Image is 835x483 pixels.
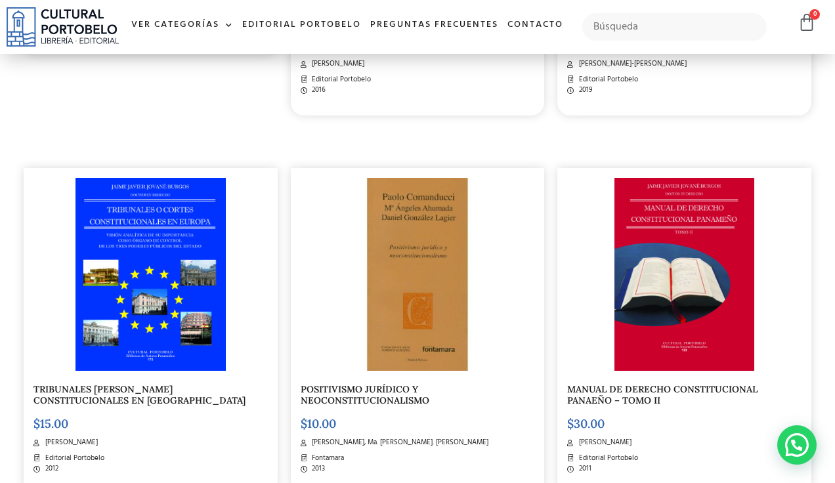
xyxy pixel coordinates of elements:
bdi: 10.00 [301,416,336,431]
span: Fontamara [309,453,344,464]
div: Contactar por WhatsApp [777,425,817,465]
span: 2013 [309,463,325,474]
span: $ [33,416,40,431]
img: BA-175-JOVANE-TRIBUNALES-01 [75,178,226,371]
span: Editorial Portobelo [576,74,638,85]
span: [PERSON_NAME] [42,437,98,448]
img: positivismo-juridico-y-neoconstitucionalismo-1.jpg [338,178,496,371]
span: 2012 [42,463,58,474]
span: $ [567,416,574,431]
img: ba-153-jovane.constitucional ultimo-01 [614,178,754,371]
a: Preguntas frecuentes [366,11,503,39]
span: 2016 [309,85,326,96]
a: POSITIVISMO JURÍDICO Y NEOCONSTITUCIONALISMO [301,383,429,406]
a: Ver Categorías [127,11,238,39]
span: 2011 [576,463,591,474]
span: [PERSON_NAME], Ma. [PERSON_NAME]. [PERSON_NAME] [309,437,488,448]
span: Editorial Portobelo [42,453,104,464]
bdi: 30.00 [567,416,605,431]
span: [PERSON_NAME] [309,58,364,70]
span: Editorial Portobelo [309,74,371,85]
a: 0 [798,13,816,32]
span: 2019 [576,85,593,96]
input: Búsqueda [582,13,767,41]
span: 0 [809,9,820,20]
a: Editorial Portobelo [238,11,366,39]
a: Contacto [503,11,568,39]
span: $ [301,416,307,431]
span: [PERSON_NAME] [576,437,632,448]
a: MANUAL DE DERECHO CONSTITUCIONAL PANAEÑO – TOMO II [567,383,758,406]
span: [PERSON_NAME]-[PERSON_NAME] [576,58,687,70]
bdi: 15.00 [33,416,68,431]
a: TRIBUNALES [PERSON_NAME] CONSTITUCIONALES EN [GEOGRAPHIC_DATA] [33,383,246,406]
span: Editorial Portobelo [576,453,638,464]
